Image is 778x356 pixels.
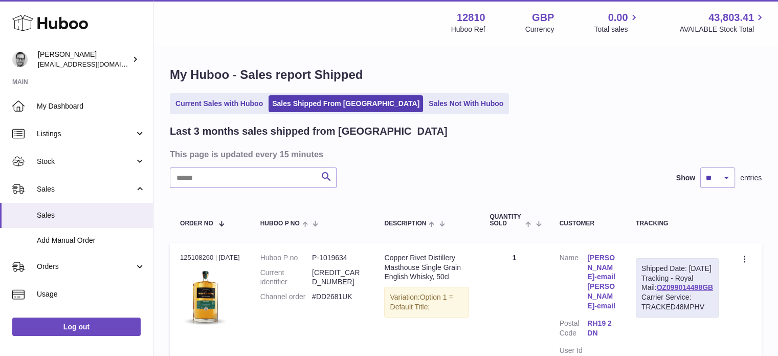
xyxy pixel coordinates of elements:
div: Variation: [384,287,469,318]
dt: Postal Code [560,319,588,341]
label: Show [676,173,695,183]
div: Copper Rivet Distillery Masthouse Single Grain English Whisky, 50cl [384,253,469,282]
dt: Channel order [260,292,312,302]
dt: User Id [560,346,588,355]
a: RH19 2DN [587,319,615,338]
strong: 12810 [457,11,485,25]
span: Huboo P no [260,220,300,227]
div: Shipped Date: [DATE] [641,264,713,274]
img: internalAdmin-12810@internal.huboo.com [12,52,28,67]
span: Listings [37,129,135,139]
div: 125108260 | [DATE] [180,253,240,262]
span: Order No [180,220,213,227]
a: Sales Not With Huboo [425,95,507,112]
span: Orders [37,262,135,271]
span: Option 1 = Default Title; [390,293,453,311]
dt: Huboo P no [260,253,312,263]
img: MASTHOUSE_GRAIN.png [180,265,231,330]
div: Currency [525,25,554,34]
dd: P-1019634 [312,253,364,263]
span: 0.00 [608,11,628,25]
span: Quantity Sold [490,214,523,227]
div: Carrier Service: TRACKED48MPHV [641,292,713,312]
div: Tracking [636,220,719,227]
span: Usage [37,289,145,299]
dt: Name [560,253,588,313]
span: entries [740,173,762,183]
h1: My Huboo - Sales report Shipped [170,67,762,83]
span: Stock [37,157,135,166]
a: Sales Shipped From [GEOGRAPHIC_DATA] [269,95,423,112]
a: Log out [12,318,141,336]
h2: Last 3 months sales shipped from [GEOGRAPHIC_DATA] [170,124,448,138]
dt: Current identifier [260,268,312,287]
span: Sales [37,211,145,220]
dd: [CREDIT_CARD_NUMBER] [312,268,364,287]
span: Add Manual Order [37,236,145,245]
a: OZ099014498GB [656,283,713,291]
a: 0.00 Total sales [594,11,639,34]
div: Tracking - Royal Mail: [636,258,719,318]
span: My Dashboard [37,101,145,111]
dd: #DD2681UK [312,292,364,302]
span: AVAILABLE Stock Total [679,25,766,34]
span: Sales [37,184,135,194]
span: Description [384,220,426,227]
div: Huboo Ref [451,25,485,34]
div: [PERSON_NAME] [38,50,130,69]
a: Current Sales with Huboo [172,95,266,112]
strong: GBP [532,11,554,25]
span: Total sales [594,25,639,34]
span: 43,803.41 [708,11,754,25]
a: [PERSON_NAME]-email [PERSON_NAME]-email [587,253,615,311]
span: [EMAIL_ADDRESS][DOMAIN_NAME] [38,60,150,68]
h3: This page is updated every 15 minutes [170,149,759,160]
div: Customer [560,220,615,227]
a: 43,803.41 AVAILABLE Stock Total [679,11,766,34]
